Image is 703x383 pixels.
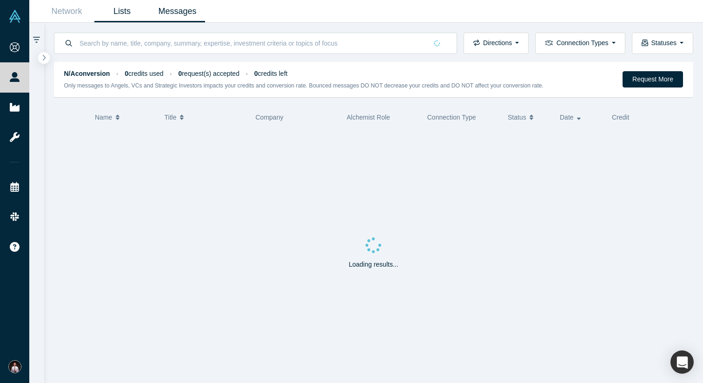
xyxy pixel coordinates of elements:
span: Status [508,108,526,127]
img: Alchemist Vault Logo [8,10,21,23]
span: · [170,70,172,77]
button: Connection Types [535,33,625,54]
input: Search by name, title, company, summary, expertise, investment criteria or topics of focus [79,32,427,54]
button: Request More [623,71,683,87]
strong: 0 [125,70,128,77]
span: request(s) accepted [178,70,239,77]
span: · [116,70,118,77]
span: Alchemist Role [347,114,390,121]
a: Messages [150,0,205,22]
p: Loading results... [349,260,398,269]
strong: N/A conversion [64,70,110,77]
span: credits used [125,70,163,77]
strong: 0 [254,70,258,77]
small: Only messages to Angels, VCs and Strategic Investors impacts your credits and conversion rate. Bo... [64,82,544,89]
span: credits left [254,70,288,77]
a: Lists [94,0,150,22]
button: Status [508,108,550,127]
button: Name [95,108,155,127]
button: Title [165,108,246,127]
button: Date [560,108,602,127]
span: Name [95,108,112,127]
span: · [246,70,248,77]
a: Network [39,0,94,22]
button: Statuses [632,33,693,54]
strong: 0 [178,70,182,77]
span: Credit [612,114,629,121]
span: Connection Type [427,114,476,121]
span: Date [560,108,574,127]
img: Denis Vurdov's Account [8,360,21,373]
span: Company [256,114,284,121]
span: Title [165,108,177,127]
button: Directions [464,33,529,54]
